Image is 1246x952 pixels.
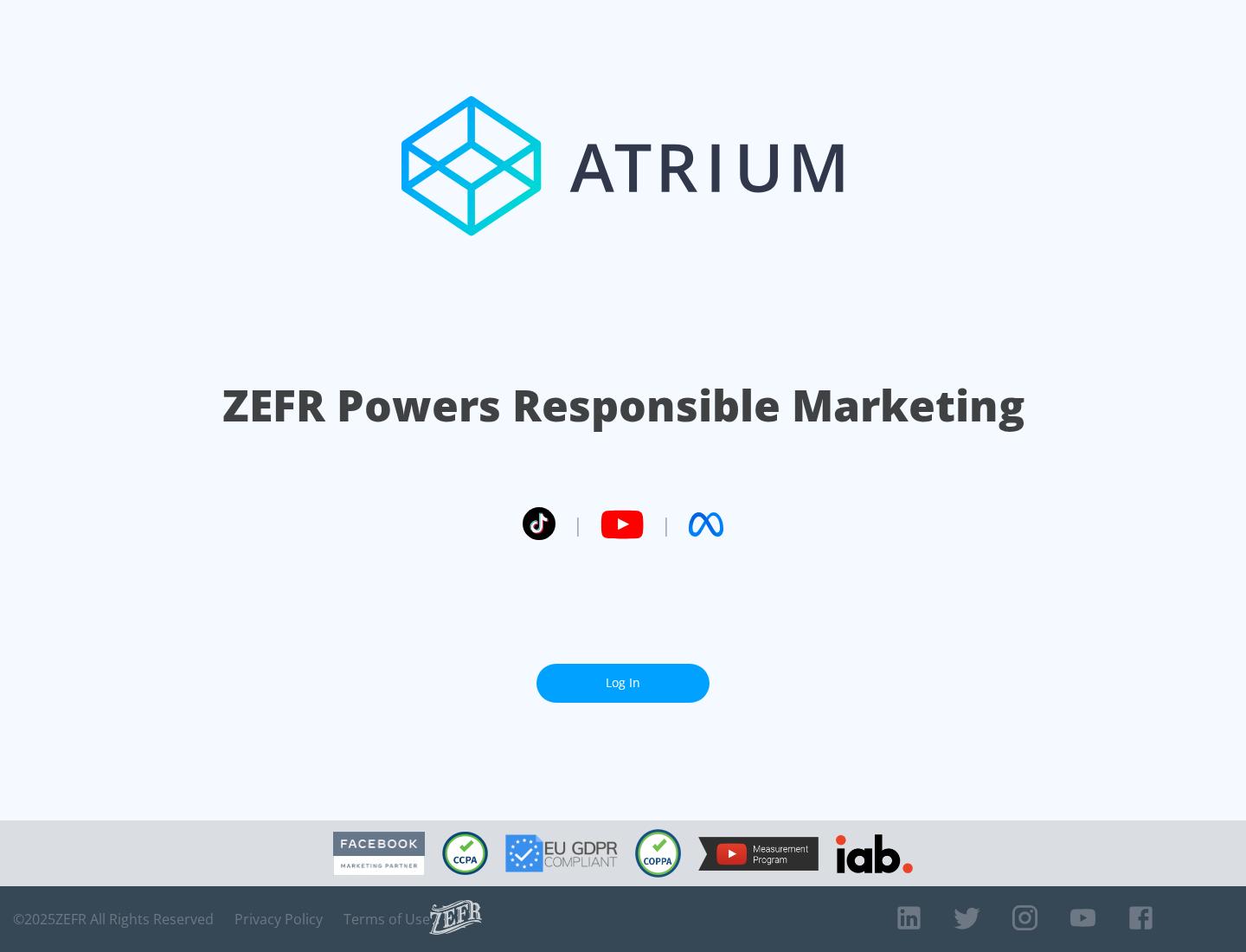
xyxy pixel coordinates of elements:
span: | [661,511,671,537]
span: | [573,511,583,537]
a: Privacy Policy [234,910,323,928]
a: Log In [536,664,710,703]
img: CCPA Compliant [442,832,488,875]
img: GDPR Compliant [505,834,618,872]
img: COPPA Compliant [635,829,681,878]
img: IAB [836,834,913,873]
span: © 2025 ZEFR All Rights Reserved [13,910,214,928]
img: YouTube Measurement Program [698,837,819,871]
h1: ZEFR Powers Responsible Marketing [222,376,1024,435]
img: Facebook Marketing Partner [333,832,425,876]
a: Terms of Use [344,910,430,928]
